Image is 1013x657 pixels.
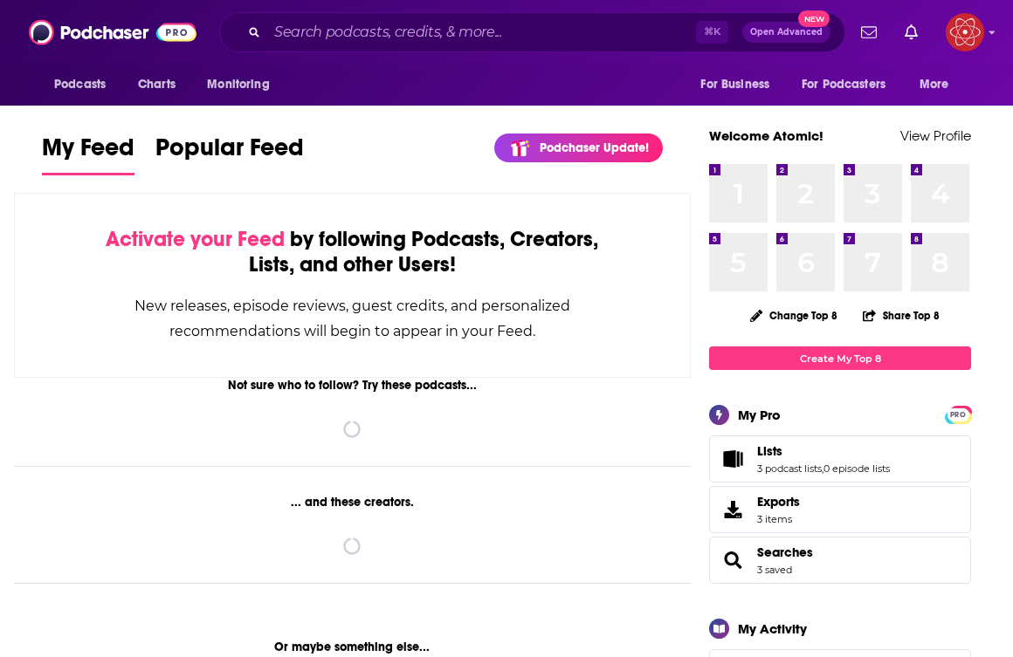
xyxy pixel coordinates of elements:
[757,564,792,576] a: 3 saved
[757,443,782,459] span: Lists
[207,72,269,97] span: Monitoring
[54,72,106,97] span: Podcasts
[696,21,728,44] span: ⌘ K
[709,435,971,482] span: Lists
[138,72,176,97] span: Charts
[757,494,800,510] span: Exports
[29,16,196,49] img: Podchaser - Follow, Share and Rate Podcasts
[798,10,830,27] span: New
[757,513,800,525] span: 3 items
[907,68,971,101] button: open menu
[738,620,807,637] div: My Activity
[757,544,813,560] a: Searches
[898,17,925,47] a: Show notifications dropdown
[540,140,649,155] p: Podchaser Update!
[709,346,971,370] a: Create My Top 8
[862,298,941,332] button: Share Top 8
[219,12,845,52] div: Search podcasts, credits, & more...
[106,226,285,252] span: Activate your Feed
[802,72,886,97] span: For Podcasters
[42,68,128,101] button: open menu
[14,495,691,510] div: ... and these creators.
[102,293,603,344] div: New releases, episode reviews, guest credits, and personalized recommendations will begin to appe...
[790,68,911,101] button: open menu
[155,133,304,175] a: Popular Feed
[688,68,791,101] button: open menu
[742,22,830,43] button: Open AdvancedNew
[195,68,292,101] button: open menu
[14,640,691,654] div: Or maybe something else...
[42,133,134,173] span: My Feed
[823,462,890,475] a: 0 episode lists
[822,462,823,475] span: ,
[946,13,984,51] button: Show profile menu
[715,548,750,572] a: Searches
[709,537,971,584] span: Searches
[946,13,984,51] img: User Profile
[757,462,822,475] a: 3 podcast lists
[42,133,134,175] a: My Feed
[127,68,186,101] a: Charts
[155,133,304,173] span: Popular Feed
[948,408,968,421] span: PRO
[948,407,968,421] a: PRO
[750,28,823,37] span: Open Advanced
[920,72,949,97] span: More
[700,72,769,97] span: For Business
[715,497,750,522] span: Exports
[14,378,691,393] div: Not sure who to follow? Try these podcasts...
[715,447,750,471] a: Lists
[709,127,823,144] a: Welcome Atomic!
[738,407,781,423] div: My Pro
[740,305,848,326] button: Change Top 8
[102,227,603,277] div: by following Podcasts, Creators, Lists, and other Users!
[267,18,696,46] input: Search podcasts, credits, & more...
[757,443,890,459] a: Lists
[709,486,971,533] a: Exports
[946,13,984,51] span: Logged in as AtomicAudio
[900,127,971,144] a: View Profile
[854,17,884,47] a: Show notifications dropdown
